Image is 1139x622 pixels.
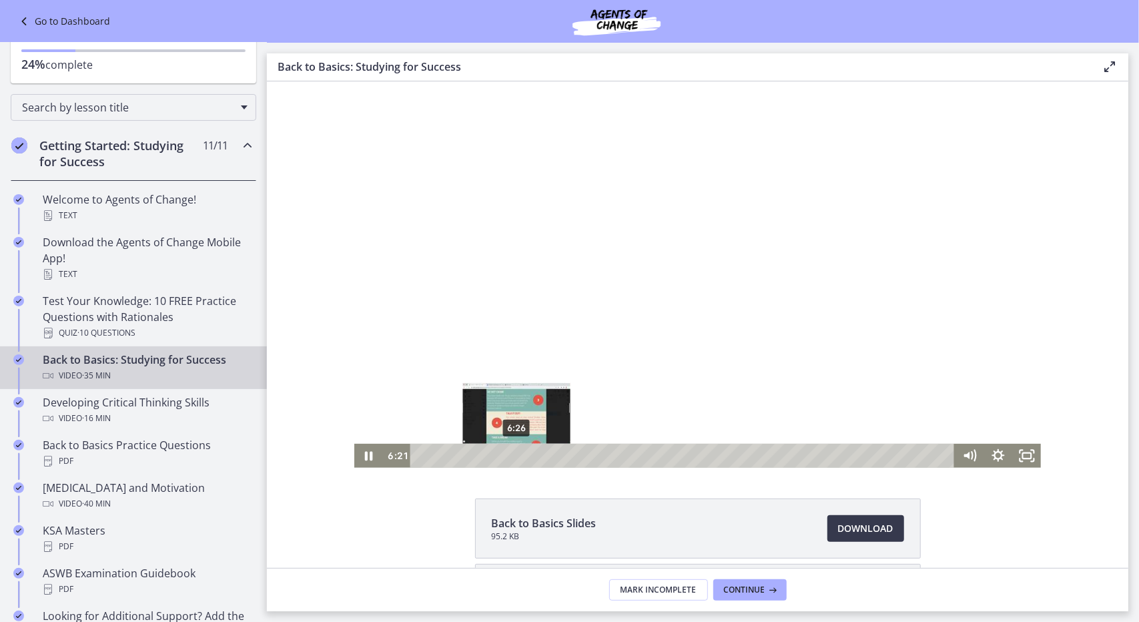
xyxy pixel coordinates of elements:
[724,585,765,595] span: Continue
[22,100,234,115] span: Search by lesson title
[43,234,251,282] div: Download the Agents of Change Mobile App!
[82,496,111,512] span: · 40 min
[609,579,708,601] button: Mark Incomplete
[43,208,251,224] div: Text
[13,237,24,248] i: Completed
[43,437,251,469] div: Back to Basics Practice Questions
[43,266,251,282] div: Text
[745,362,774,386] button: Fullscreen
[689,362,717,386] button: Mute
[82,410,111,426] span: · 16 min
[713,579,787,601] button: Continue
[43,293,251,341] div: Test Your Knowledge: 10 FREE Practice Questions with Rationales
[13,483,24,493] i: Completed
[492,531,597,542] span: 95.2 KB
[13,568,24,579] i: Completed
[43,325,251,341] div: Quiz
[13,354,24,365] i: Completed
[13,611,24,621] i: Completed
[11,94,256,121] div: Search by lesson title
[43,496,251,512] div: Video
[43,394,251,426] div: Developing Critical Thinking Skills
[717,362,745,386] button: Show settings menu
[267,81,1128,468] iframe: Video Lesson
[43,410,251,426] div: Video
[43,192,251,224] div: Welcome to Agents of Change!
[39,137,202,170] h2: Getting Started: Studying for Success
[203,137,228,153] span: 11 / 11
[43,581,251,597] div: PDF
[278,59,1080,75] h3: Back to Basics: Studying for Success
[43,539,251,555] div: PDF
[43,352,251,384] div: Back to Basics: Studying for Success
[82,368,111,384] span: · 35 min
[13,525,24,536] i: Completed
[827,515,904,542] a: Download
[43,453,251,469] div: PDF
[43,565,251,597] div: ASWB Examination Guidebook
[536,5,697,37] img: Agents of Change
[21,56,246,73] p: complete
[21,56,45,72] span: 24%
[13,397,24,408] i: Completed
[43,480,251,512] div: [MEDICAL_DATA] and Motivation
[13,440,24,450] i: Completed
[621,585,697,595] span: Mark Incomplete
[13,194,24,205] i: Completed
[838,521,893,537] span: Download
[16,13,110,29] a: Go to Dashboard
[43,523,251,555] div: KSA Masters
[43,368,251,384] div: Video
[13,296,24,306] i: Completed
[11,137,27,153] i: Completed
[492,515,597,531] span: Back to Basics Slides
[77,325,135,341] span: · 10 Questions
